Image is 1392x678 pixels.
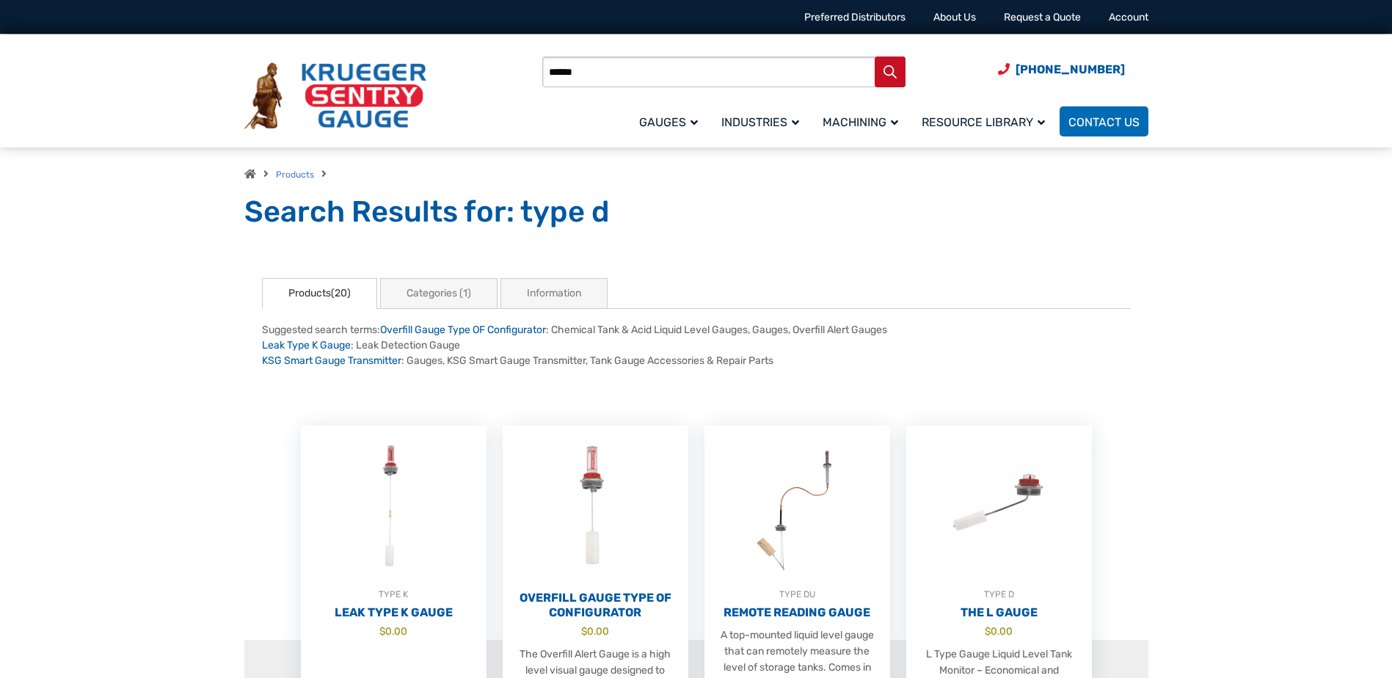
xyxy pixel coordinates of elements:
a: Account [1109,11,1148,23]
img: The L Gauge [906,426,1092,587]
a: Machining [814,104,913,139]
span: Machining [823,115,898,129]
a: Resource Library [913,104,1060,139]
a: Leak Type K Gauge [262,339,351,351]
div: Suggested search terms: : Chemical Tank & Acid Liquid Level Gauges, Gauges, Overfill Alert Gauges... [262,322,1131,368]
span: Resource Library [922,115,1045,129]
h2: Overfill Gauge Type OF Configurator [503,591,688,620]
a: Phone Number (920) 434-8860 [998,60,1125,79]
a: Contact Us [1060,106,1148,136]
a: KSG Smart Gauge Transmitter [262,354,401,367]
a: Overfill Gauge Type OF Configurator [380,324,546,336]
bdi: 0.00 [985,625,1013,637]
a: Industries [713,104,814,139]
div: TYPE K [301,587,487,602]
h2: The L Gauge [906,605,1092,620]
span: Gauges [639,115,698,129]
span: Contact Us [1068,115,1140,129]
a: Information [500,278,608,309]
div: TYPE DU [704,587,890,602]
span: Industries [721,115,799,129]
a: Categories (1) [380,278,498,309]
h2: Leak Type K Gauge [301,605,487,620]
span: $ [581,625,587,637]
a: Products [276,169,314,180]
a: Request a Quote [1004,11,1081,23]
a: Products(20) [262,278,377,309]
img: Krueger Sentry Gauge [244,62,426,130]
h1: Search Results for: type d [244,194,1148,230]
h2: Remote Reading Gauge [704,605,890,620]
img: Remote Reading Gauge [704,426,890,587]
bdi: 0.00 [581,625,609,637]
span: $ [985,625,991,637]
img: Leak Detection Gauge [301,426,487,587]
span: $ [379,625,385,637]
a: About Us [933,11,976,23]
div: TYPE D [906,587,1092,602]
img: Overfill Gauge Type OF Configurator [503,426,688,587]
bdi: 0.00 [379,625,407,637]
a: Preferred Distributors [804,11,905,23]
a: Gauges [630,104,713,139]
span: [PHONE_NUMBER] [1016,62,1125,76]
